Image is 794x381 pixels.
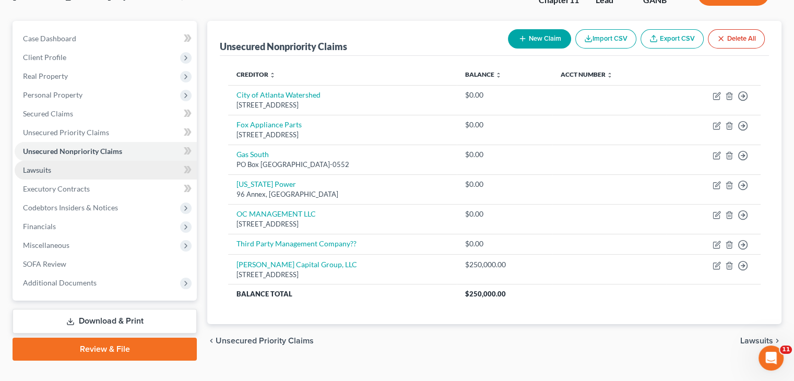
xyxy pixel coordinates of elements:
a: Export CSV [641,29,704,49]
span: Unsecured Priority Claims [23,128,109,137]
i: chevron_left [207,337,216,345]
span: Miscellaneous [23,241,69,249]
i: unfold_more [269,72,276,78]
span: $250,000.00 [465,290,506,298]
div: [STREET_ADDRESS] [236,130,448,140]
span: Codebtors Insiders & Notices [23,203,118,212]
button: Lawsuits chevron_right [740,337,781,345]
i: unfold_more [607,72,613,78]
a: SOFA Review [15,255,197,273]
span: Real Property [23,72,68,80]
iframe: Intercom live chat [759,346,784,371]
i: unfold_more [495,72,502,78]
a: Creditor unfold_more [236,70,276,78]
button: New Claim [508,29,571,49]
span: 11 [780,346,792,354]
a: Gas South [236,150,269,159]
div: $0.00 [465,239,544,249]
i: chevron_right [773,337,781,345]
a: [US_STATE] Power [236,180,296,188]
span: Secured Claims [23,109,73,118]
span: Personal Property [23,90,82,99]
a: Review & File [13,338,197,361]
span: Unsecured Nonpriority Claims [23,147,122,156]
div: $250,000.00 [465,259,544,270]
div: [STREET_ADDRESS] [236,219,448,229]
button: Delete All [708,29,765,49]
div: $0.00 [465,149,544,160]
a: Third Party Management Company?? [236,239,357,248]
span: Client Profile [23,53,66,62]
a: City of Atlanta Watershed [236,90,321,99]
span: SOFA Review [23,259,66,268]
a: Secured Claims [15,104,197,123]
span: Executory Contracts [23,184,90,193]
div: $0.00 [465,90,544,100]
span: Lawsuits [23,165,51,174]
a: Unsecured Priority Claims [15,123,197,142]
a: Download & Print [13,309,197,334]
a: Executory Contracts [15,180,197,198]
div: PO Box [GEOGRAPHIC_DATA]-0552 [236,160,448,170]
a: OC MANAGEMENT LLC [236,209,316,218]
span: Financials [23,222,56,231]
a: Unsecured Nonpriority Claims [15,142,197,161]
a: Lawsuits [15,161,197,180]
span: Unsecured Priority Claims [216,337,314,345]
button: chevron_left Unsecured Priority Claims [207,337,314,345]
a: Acct Number unfold_more [561,70,613,78]
div: $0.00 [465,120,544,130]
span: Lawsuits [740,337,773,345]
div: [STREET_ADDRESS] [236,270,448,280]
th: Balance Total [228,284,457,303]
div: $0.00 [465,179,544,189]
div: [STREET_ADDRESS] [236,100,448,110]
a: [PERSON_NAME] Capital Group, LLC [236,260,357,269]
a: Case Dashboard [15,29,197,48]
div: 96 Annex, [GEOGRAPHIC_DATA] [236,189,448,199]
span: Case Dashboard [23,34,76,43]
div: Unsecured Nonpriority Claims [220,40,347,53]
button: Import CSV [575,29,636,49]
a: Balance unfold_more [465,70,502,78]
a: Fox Appliance Parts [236,120,302,129]
span: Additional Documents [23,278,97,287]
div: $0.00 [465,209,544,219]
